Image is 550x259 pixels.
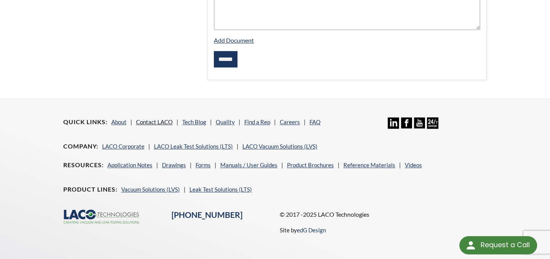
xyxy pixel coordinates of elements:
img: round button [465,239,477,251]
a: FAQ [309,118,321,125]
a: Contact LACO [136,118,173,125]
p: Site by [279,225,326,235]
p: © 2017 -2025 LACO Technologies [279,209,487,219]
a: Forms [196,161,211,168]
a: LACO Vacuum Solutions (LVS) [242,143,317,150]
a: LACO Corporate [102,143,144,150]
a: Videos [405,161,422,168]
a: Quality [216,118,235,125]
a: Manuals / User Guides [220,161,277,168]
a: edG Design [297,227,326,233]
a: Drawings [162,161,186,168]
div: Request a Call [480,236,529,254]
h4: Resources [63,161,104,169]
a: Reference Materials [343,161,395,168]
div: Request a Call [459,236,537,254]
a: Tech Blog [182,118,206,125]
a: Add Document [214,37,254,44]
a: Find a Rep [244,118,270,125]
h4: Product Lines [63,185,117,193]
a: [PHONE_NUMBER] [172,210,242,220]
a: 24/7 Support [427,123,438,130]
a: Vacuum Solutions (LVS) [121,186,180,193]
a: Leak Test Solutions (LTS) [189,186,252,193]
a: About [111,118,127,125]
a: Application Notes [107,161,152,168]
h4: Quick Links [63,118,107,126]
a: Careers [280,118,300,125]
img: 24/7 Support Icon [427,117,438,128]
h4: Company [63,142,98,150]
a: Product Brochures [287,161,334,168]
a: LACO Leak Test Solutions (LTS) [154,143,233,150]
